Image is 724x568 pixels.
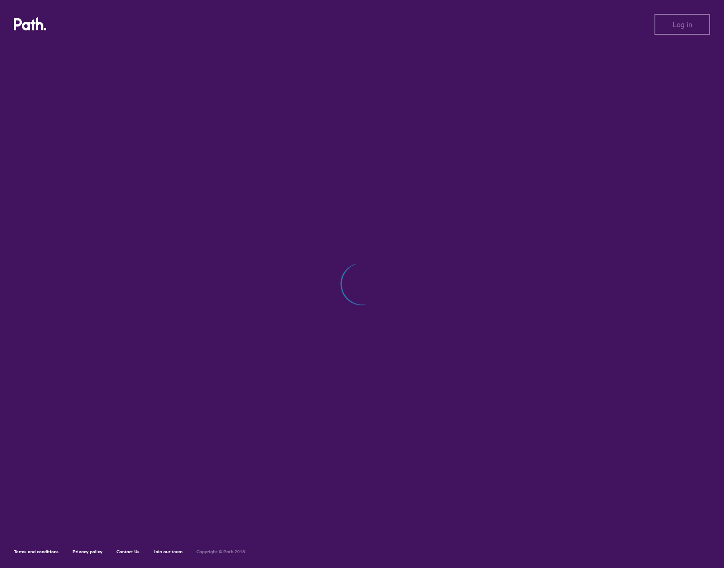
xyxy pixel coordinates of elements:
[673,20,692,28] span: Log in
[654,14,710,35] button: Log in
[116,549,139,555] a: Contact Us
[14,549,59,555] a: Terms and conditions
[73,549,103,555] a: Privacy policy
[153,549,183,555] a: Join our team
[196,549,245,555] h6: Copyright © Path 2018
